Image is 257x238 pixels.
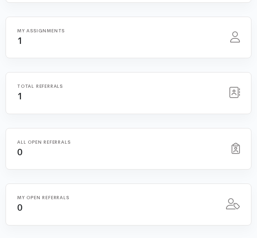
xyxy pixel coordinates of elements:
h6: All open referrals [17,140,220,145]
h6: My open referrals [17,195,215,200]
span: 0 [17,146,23,158]
h6: My assignments [17,28,219,33]
span: 0 [17,202,23,214]
span: 1 [17,35,23,47]
span: 1 [17,91,23,102]
h6: Total referrals [17,84,218,89]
